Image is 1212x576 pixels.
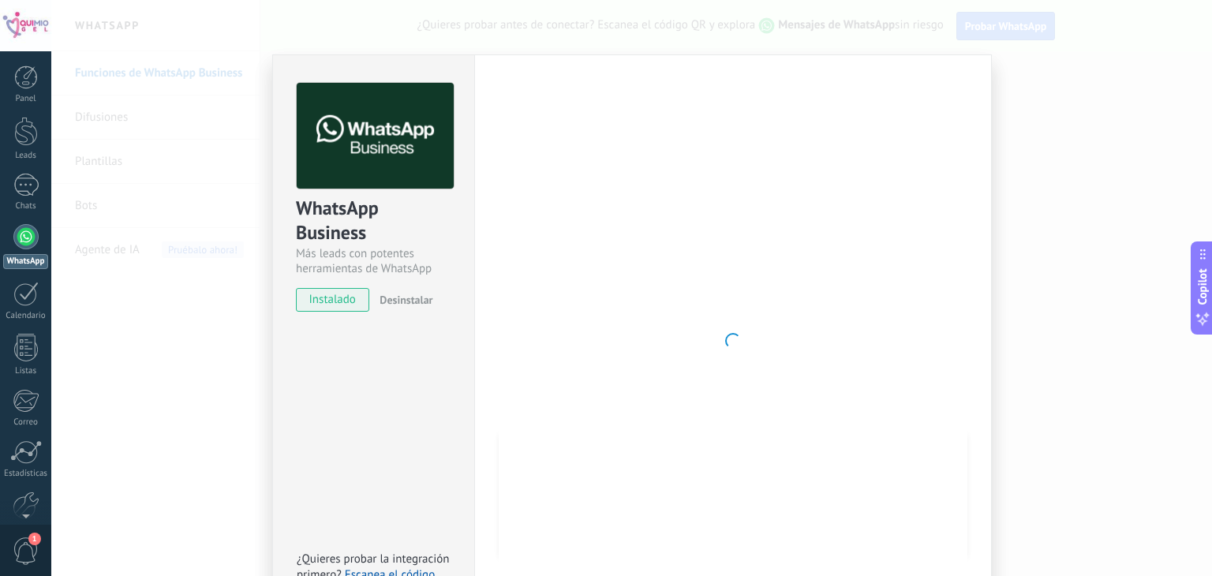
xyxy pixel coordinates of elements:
div: Chats [3,201,49,211]
span: 1 [28,533,41,545]
div: Calendario [3,311,49,321]
button: Desinstalar [373,288,432,312]
div: Listas [3,366,49,376]
span: Desinstalar [380,293,432,307]
div: WhatsApp [3,254,48,269]
img: logo_main.png [297,83,454,189]
div: Leads [3,151,49,161]
div: Panel [3,94,49,104]
div: Correo [3,417,49,428]
div: Más leads con potentes herramientas de WhatsApp [296,246,451,276]
span: instalado [297,288,368,312]
div: WhatsApp Business [296,196,451,246]
span: Copilot [1195,269,1210,305]
div: Estadísticas [3,469,49,479]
